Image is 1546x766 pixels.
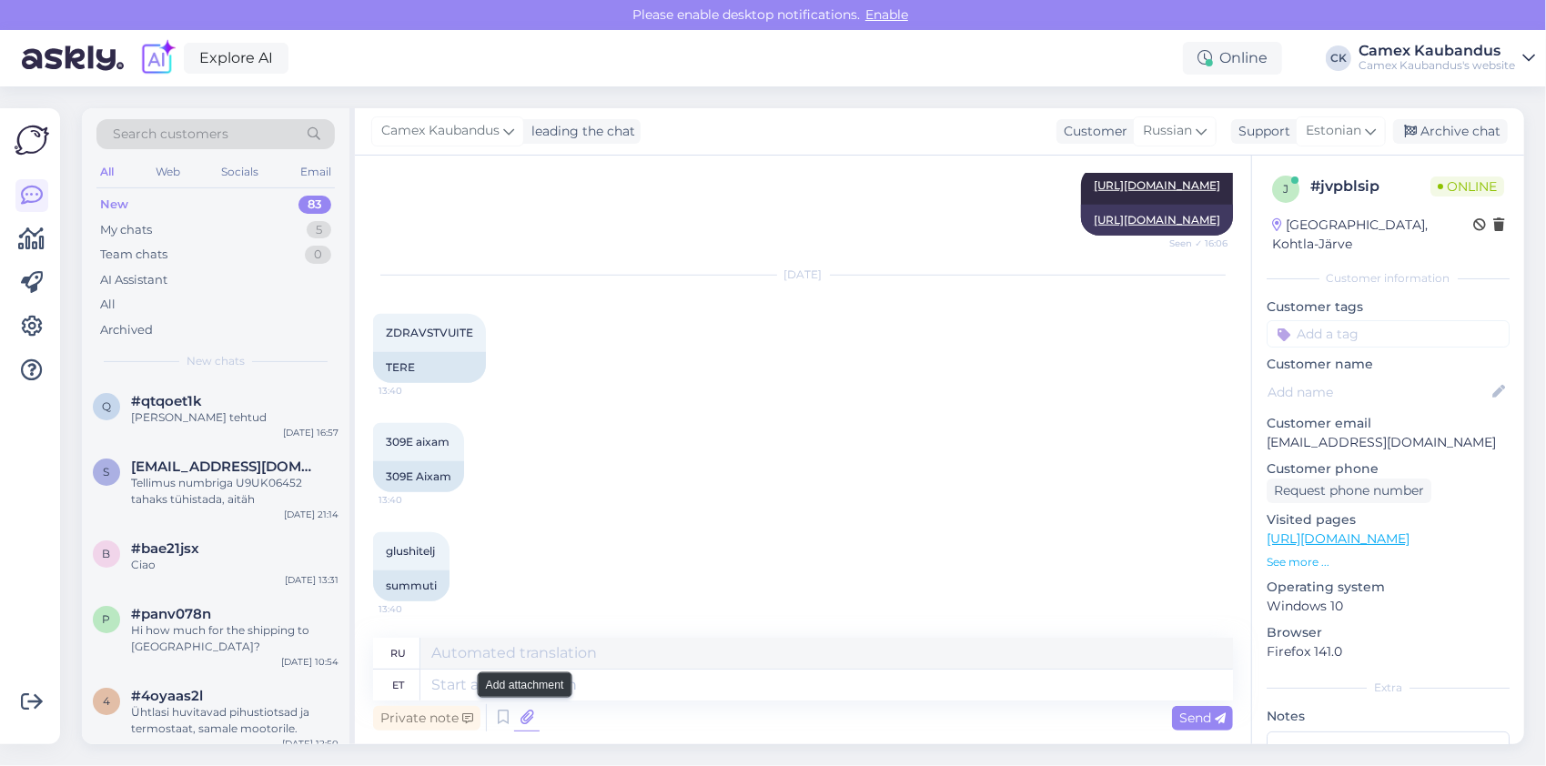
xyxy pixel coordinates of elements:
[284,508,339,521] div: [DATE] 21:14
[1267,270,1510,287] div: Customer information
[1267,623,1510,642] p: Browser
[1267,554,1510,570] p: See more ...
[486,676,564,692] small: Add attachment
[282,737,339,751] div: [DATE] 12:50
[381,121,500,141] span: Camex Kaubandus
[131,704,339,737] div: Ühtlasi huvitavad pihustiotsad ja termostaat, samale mootorile.
[1267,433,1510,452] p: [EMAIL_ADDRESS][DOMAIN_NAME]
[1310,176,1430,197] div: # jvpblsip
[100,296,116,314] div: All
[1267,510,1510,529] p: Visited pages
[131,459,320,475] span: Sectorx5@hotmail.com
[103,694,110,708] span: 4
[1159,237,1228,250] span: Seen ✓ 16:06
[1183,42,1282,75] div: Online
[373,461,464,492] div: 309E Aixam
[1094,178,1220,192] a: [URL][DOMAIN_NAME]
[379,493,447,507] span: 13:40
[1359,44,1515,58] div: Camex Kaubandus
[373,570,450,601] div: summuti
[217,160,262,184] div: Socials
[104,465,110,479] span: S
[298,196,331,214] div: 83
[1393,119,1508,144] div: Archive chat
[1283,182,1288,196] span: j
[100,196,128,214] div: New
[860,6,914,23] span: Enable
[102,399,111,413] span: q
[379,384,447,398] span: 13:40
[1267,578,1510,597] p: Operating system
[131,409,339,426] div: [PERSON_NAME] tehtud
[1430,176,1504,197] span: Online
[1267,680,1510,696] div: Extra
[1267,459,1510,479] p: Customer phone
[131,540,199,557] span: #bae21jsx
[1143,121,1192,141] span: Russian
[1359,58,1515,73] div: Camex Kaubandus's website
[131,622,339,655] div: Hi how much for the shipping to [GEOGRAPHIC_DATA]?
[131,688,203,704] span: #4oyaas2l
[281,655,339,669] div: [DATE] 10:54
[15,123,49,157] img: Askly Logo
[1267,642,1510,661] p: Firefox 141.0
[1272,216,1473,254] div: [GEOGRAPHIC_DATA], Kohtla-Järve
[373,352,486,383] div: TERE
[152,160,184,184] div: Web
[1267,320,1510,348] input: Add a tag
[1359,44,1535,73] a: Camex KaubandusCamex Kaubandus's website
[131,393,202,409] span: #qtqoet1k
[103,547,111,560] span: b
[100,221,152,239] div: My chats
[392,670,404,700] div: et
[307,221,331,239] div: 5
[386,326,473,339] span: ZDRAVSTVUITE
[524,122,635,141] div: leading the chat
[305,246,331,264] div: 0
[1326,45,1351,71] div: CK
[1267,414,1510,433] p: Customer email
[1267,530,1410,547] a: [URL][DOMAIN_NAME]
[390,638,406,669] div: ru
[379,602,447,616] span: 13:40
[297,160,335,184] div: Email
[187,353,245,369] span: New chats
[100,271,167,289] div: AI Assistant
[1268,382,1489,402] input: Add name
[138,39,177,77] img: explore-ai
[131,475,339,508] div: Tellimus numbriga U9UK06452 tahaks tühistada, aitäh
[100,321,153,339] div: Archived
[131,557,339,573] div: Ciao
[100,246,167,264] div: Team chats
[113,125,228,144] span: Search customers
[386,544,435,558] span: glushitelj
[103,612,111,626] span: p
[131,606,211,622] span: #panv078n
[1267,297,1510,317] p: Customer tags
[1094,213,1220,227] a: [URL][DOMAIN_NAME]
[1267,707,1510,726] p: Notes
[1267,355,1510,374] p: Customer name
[373,267,1233,283] div: [DATE]
[373,706,480,731] div: Private note
[1056,122,1127,141] div: Customer
[1231,122,1290,141] div: Support
[1267,597,1510,616] p: Windows 10
[1267,479,1431,503] div: Request phone number
[285,573,339,587] div: [DATE] 13:31
[184,43,288,74] a: Explore AI
[283,426,339,439] div: [DATE] 16:57
[386,435,450,449] span: 309E aixam
[96,160,117,184] div: All
[1306,121,1361,141] span: Estonian
[1179,710,1226,726] span: Send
